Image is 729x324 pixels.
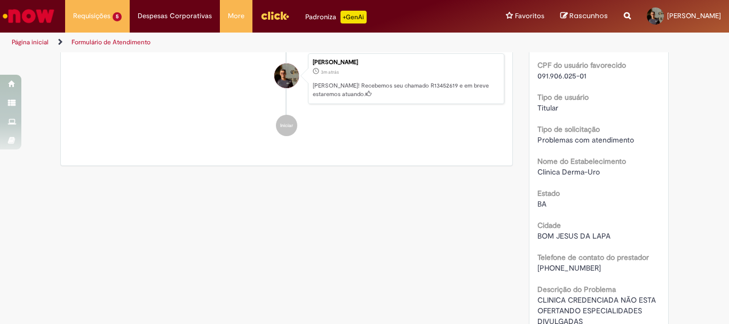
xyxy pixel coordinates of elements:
span: 5 [113,12,122,21]
span: BOM JESUS DA LAPA [537,231,611,241]
time: 27/08/2025 14:02:22 [321,69,339,75]
li: Iago Eliel Ladeia Teixeira [69,53,504,105]
img: ServiceNow [1,5,56,27]
span: BA [537,199,546,209]
a: Rascunhos [560,11,608,21]
b: CPF do usuário favorecido [537,60,626,70]
img: click_logo_yellow_360x200.png [260,7,289,23]
span: More [228,11,244,21]
b: Telefone de contato do prestador [537,252,649,262]
span: Problemas com atendimento [537,135,634,145]
a: Página inicial [12,38,49,46]
div: [PERSON_NAME] [313,59,498,66]
a: Formulário de Atendimento [72,38,150,46]
span: [PHONE_NUMBER] [537,263,601,273]
b: Descrição do Problema [537,285,616,294]
b: Estado [537,188,560,198]
span: 3m atrás [321,69,339,75]
b: Nome do Estabelecimento [537,156,626,166]
p: +GenAi [340,11,367,23]
span: Titular [537,103,558,113]
ul: Trilhas de página [8,33,478,52]
p: [PERSON_NAME]! Recebemos seu chamado R13452619 e em breve estaremos atuando. [313,82,498,98]
span: [PERSON_NAME] [667,11,721,20]
span: Requisições [73,11,110,21]
div: Padroniza [305,11,367,23]
b: Tipo de usuário [537,92,589,102]
div: Iago Eliel Ladeia Teixeira [274,64,299,88]
span: Clinica Derma-Uro [537,167,600,177]
span: 091.906.025-01 [537,71,587,81]
b: Tipo de solicitação [537,124,600,134]
b: Cidade [537,220,561,230]
span: Rascunhos [569,11,608,21]
span: Despesas Corporativas [138,11,212,21]
span: Favoritos [515,11,544,21]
